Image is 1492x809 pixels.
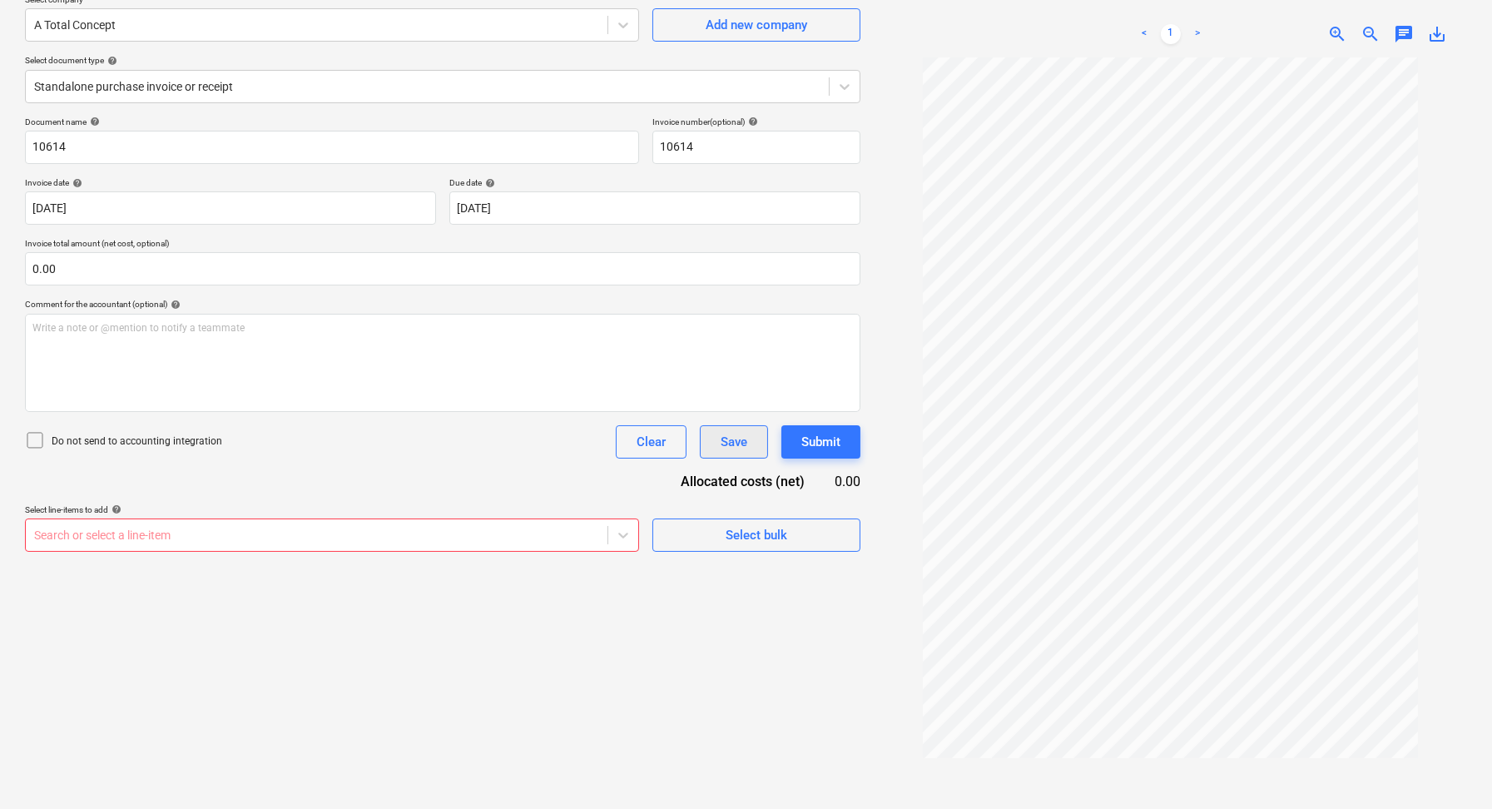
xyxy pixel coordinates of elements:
div: Document name [25,117,639,127]
span: help [104,56,117,66]
button: Save [700,425,768,459]
button: Submit [781,425,860,459]
div: Invoice date [25,177,436,188]
span: help [167,300,181,310]
div: Select line-items to add [25,504,639,515]
div: Comment for the accountant (optional) [25,299,860,310]
input: Invoice number [652,131,860,164]
input: Invoice total amount (net cost, optional) [25,252,860,285]
div: Submit [801,431,840,453]
span: chat [1394,24,1414,44]
div: Save [721,431,747,453]
div: 0.00 [831,472,860,491]
span: help [745,117,758,127]
span: save_alt [1427,24,1447,44]
p: Invoice total amount (net cost, optional) [25,238,860,252]
div: Clear [637,431,666,453]
div: Add new company [706,14,807,36]
div: Due date [449,177,860,188]
span: zoom_in [1327,24,1347,44]
a: Next page [1187,24,1207,44]
div: Invoice number (optional) [652,117,860,127]
button: Add new company [652,8,860,42]
input: Invoice date not specified [25,191,436,225]
button: Clear [616,425,687,459]
input: Due date not specified [449,191,860,225]
a: Previous page [1134,24,1154,44]
div: Select bulk [726,524,787,546]
span: help [482,178,495,188]
div: Select document type [25,55,860,66]
input: Document name [25,131,639,164]
span: help [69,178,82,188]
span: help [87,117,100,127]
span: zoom_out [1361,24,1380,44]
span: help [108,504,121,514]
a: Page 1 is your current page [1161,24,1181,44]
div: Allocated costs (net) [644,472,831,491]
button: Select bulk [652,519,860,552]
p: Do not send to accounting integration [52,434,222,449]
